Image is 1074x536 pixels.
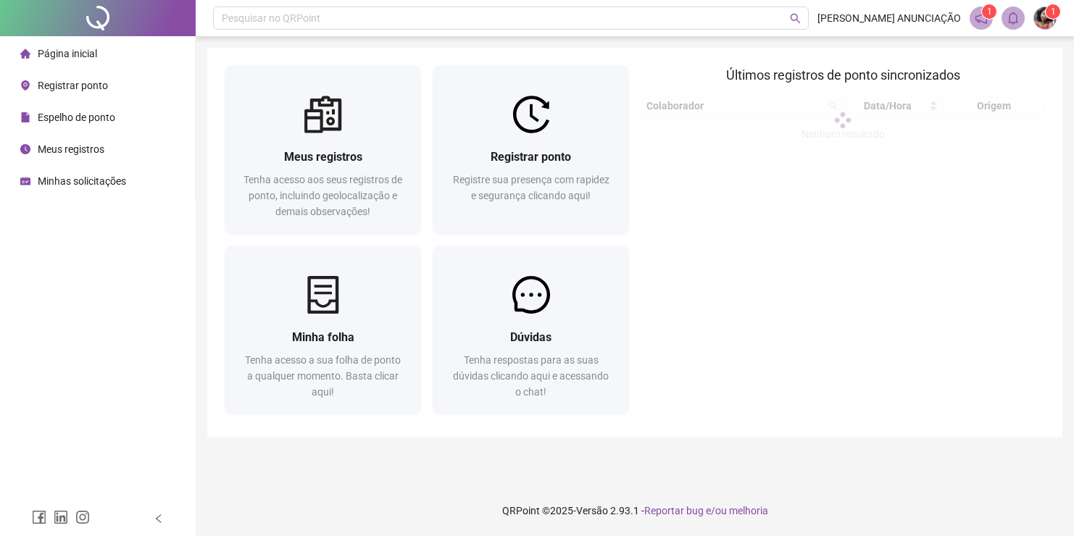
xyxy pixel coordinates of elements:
footer: QRPoint © 2025 - 2.93.1 - [196,485,1074,536]
a: DúvidasTenha respostas para as suas dúvidas clicando aqui e acessando o chat! [433,246,629,414]
span: Tenha acesso aos seus registros de ponto, incluindo geolocalização e demais observações! [243,174,402,217]
span: left [154,514,164,524]
span: Espelho de ponto [38,112,115,123]
span: Meus registros [38,143,104,155]
span: Reportar bug e/ou melhoria [644,505,768,516]
span: Dúvidas [510,330,551,344]
span: notification [975,12,988,25]
span: Meus registros [284,150,362,164]
span: linkedin [54,510,68,524]
span: instagram [75,510,90,524]
span: schedule [20,176,30,186]
span: Minha folha [292,330,354,344]
span: environment [20,80,30,91]
span: Últimos registros de ponto sincronizados [726,67,960,83]
span: home [20,49,30,59]
span: clock-circle [20,144,30,154]
sup: 1 [982,4,996,19]
span: Tenha respostas para as suas dúvidas clicando aqui e acessando o chat! [453,354,609,398]
span: [PERSON_NAME] ANUNCIAÇÃO [817,10,961,26]
span: Registre sua presença com rapidez e segurança clicando aqui! [453,174,609,201]
span: Tenha acesso a sua folha de ponto a qualquer momento. Basta clicar aqui! [245,354,401,398]
span: bell [1007,12,1020,25]
span: Registrar ponto [38,80,108,91]
span: Registrar ponto [491,150,571,164]
a: Meus registrosTenha acesso aos seus registros de ponto, incluindo geolocalização e demais observa... [225,65,421,234]
span: 1 [987,7,992,17]
span: facebook [32,510,46,524]
span: 1 [1051,7,1056,17]
sup: Atualize o seu contato no menu Meus Dados [1046,4,1060,19]
span: Página inicial [38,48,97,59]
a: Registrar pontoRegistre sua presença com rapidez e segurança clicando aqui! [433,65,629,234]
span: Minhas solicitações [38,175,126,187]
span: search [790,13,801,24]
span: Versão [576,505,608,516]
a: Minha folhaTenha acesso a sua folha de ponto a qualquer momento. Basta clicar aqui! [225,246,421,414]
img: 90427 [1034,7,1056,29]
span: file [20,112,30,122]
